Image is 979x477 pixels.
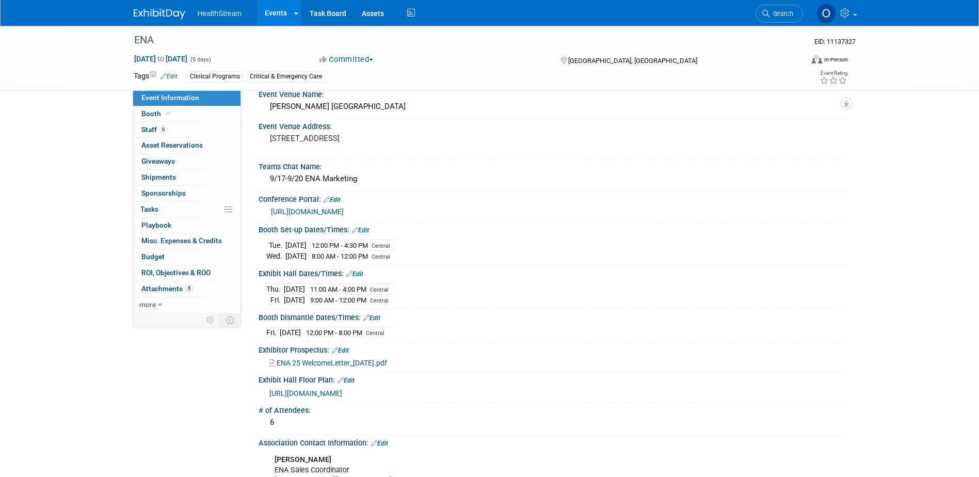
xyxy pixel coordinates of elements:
[312,242,368,249] span: 12:00 PM - 4:30 PM
[247,71,325,82] div: Critical & Emergency Care
[259,87,846,100] div: Event Venue Name:
[133,281,240,297] a: Attachments8
[133,186,240,201] a: Sponsorships
[306,329,362,337] span: 12:00 PM - 8:00 PM
[156,55,166,63] span: to
[139,300,156,309] span: more
[189,56,211,63] span: (5 days)
[284,295,305,306] td: [DATE]
[259,266,846,279] div: Exhibit Hall Dates/Times:
[133,202,240,217] a: Tasks
[270,134,492,143] pre: [STREET_ADDRESS]
[316,54,377,65] button: Committed
[259,372,846,386] div: Exhibit Hall Floor Plan:
[202,313,220,327] td: Personalize Event Tab Strip
[133,218,240,233] a: Playbook
[266,327,280,338] td: Fri.
[133,106,240,122] a: Booth
[259,222,846,235] div: Booth Set-up Dates/Times:
[133,122,240,138] a: Staff6
[198,9,242,18] span: HealthStream
[372,253,390,260] span: Central
[285,240,307,251] td: [DATE]
[352,227,369,234] a: Edit
[185,284,193,292] span: 8
[141,157,175,165] span: Giveaways
[141,125,167,134] span: Staff
[259,435,846,449] div: Association Contact Information:
[568,57,697,65] span: [GEOGRAPHIC_DATA], [GEOGRAPHIC_DATA]
[133,233,240,249] a: Misc. Expenses & Credits
[812,55,822,63] img: Format-Inperson.png
[332,347,349,354] a: Edit
[219,313,240,327] td: Toggle Event Tabs
[134,9,185,19] img: ExhibitDay
[310,285,366,293] span: 11:00 AM - 4:00 PM
[134,71,178,83] td: Tags
[133,90,240,106] a: Event Information
[266,415,838,431] div: 6
[814,38,856,45] span: Event ID: 11137327
[141,252,165,261] span: Budget
[324,196,341,203] a: Edit
[141,141,203,149] span: Asset Reservations
[769,10,793,18] span: Search
[346,271,363,278] a: Edit
[820,71,847,76] div: Event Rating
[259,192,846,205] div: Conference Portal:
[141,189,186,197] span: Sponsorships
[372,243,390,249] span: Central
[371,440,388,447] a: Edit
[141,93,199,102] span: Event Information
[280,327,301,338] td: [DATE]
[266,240,285,251] td: Tue.
[370,287,389,293] span: Central
[140,205,158,213] span: Tasks
[141,173,176,181] span: Shipments
[187,71,243,82] div: Clinical Programs
[141,284,193,293] span: Attachments
[141,221,171,229] span: Playbook
[285,251,307,262] td: [DATE]
[266,295,284,306] td: Fri.
[141,109,173,118] span: Booth
[271,208,344,216] a: [URL][DOMAIN_NAME]
[266,251,285,262] td: Wed.
[742,54,848,69] div: Event Format
[161,73,178,80] a: Edit
[133,265,240,281] a: ROI, Objectives & ROO
[269,389,342,397] a: [URL][DOMAIN_NAME]
[133,297,240,313] a: more
[133,138,240,153] a: Asset Reservations
[338,377,355,384] a: Edit
[366,330,384,337] span: Central
[133,154,240,169] a: Giveaways
[133,170,240,185] a: Shipments
[141,268,211,277] span: ROI, Objectives & ROO
[266,99,838,115] div: [PERSON_NAME] [GEOGRAPHIC_DATA]
[166,110,171,116] i: Booth reservation complete
[756,5,803,23] a: Search
[134,54,188,63] span: [DATE] [DATE]
[259,159,846,172] div: Teams Chat Name:
[310,296,366,304] span: 9:00 AM - 12:00 PM
[370,297,389,304] span: Central
[269,359,387,367] a: ENA 25 WelcomeLetter_[DATE].pdf
[131,31,788,50] div: ENA
[363,314,380,322] a: Edit
[259,310,846,323] div: Booth Dismantle Dates/Times:
[266,171,838,187] div: 9/17-9/20 ENA Marketing
[312,252,368,260] span: 8:00 AM - 12:00 PM
[141,236,222,245] span: Misc. Expenses & Credits
[133,249,240,265] a: Budget
[284,283,305,295] td: [DATE]
[824,56,848,63] div: In-Person
[277,359,387,367] span: ENA 25 WelcomeLetter_[DATE].pdf
[259,119,846,132] div: Event Venue Address:
[816,4,836,23] img: Olivia Christopher
[259,342,846,356] div: Exhibitor Prospectus:
[275,455,331,464] b: [PERSON_NAME]
[259,403,846,416] div: # of Attendees:
[159,125,167,133] span: 6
